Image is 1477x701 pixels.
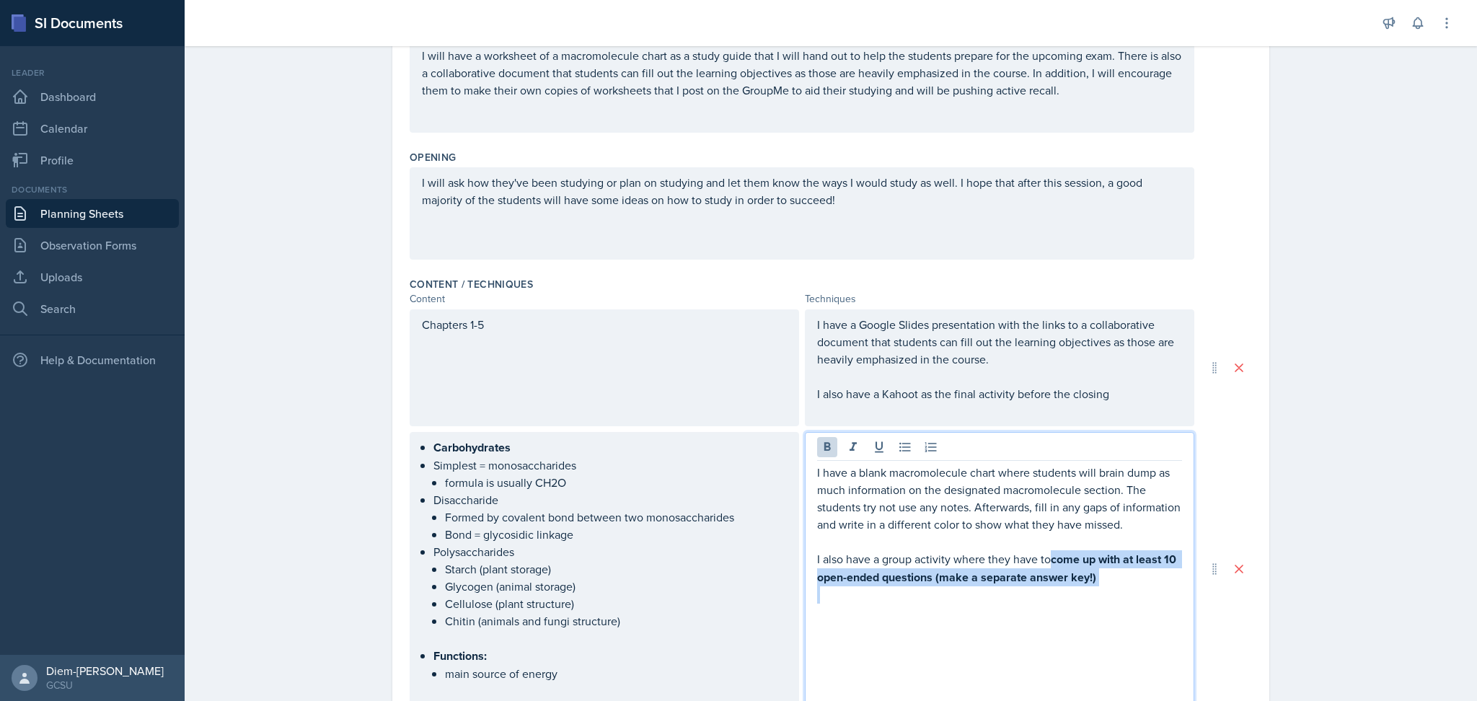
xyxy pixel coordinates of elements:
[6,183,179,196] div: Documents
[410,150,456,164] label: Opening
[46,663,164,678] div: Diem-[PERSON_NAME]
[46,678,164,692] div: GCSU
[6,82,179,111] a: Dashboard
[817,464,1182,533] p: I have a blank macromolecule chart where students will brain dump as much information on the desi...
[433,543,787,560] p: Polysaccharides
[805,291,1194,307] div: Techniques
[817,385,1182,402] p: I also have a Kahoot as the final activity before the closing
[422,47,1182,99] p: I will have a worksheet of a macromolecule chart as a study guide that I will hand out to help th...
[6,345,179,374] div: Help & Documentation
[445,665,787,682] p: main source of energy
[445,612,787,630] p: Chitin (animals and fungi structure)
[6,66,179,79] div: Leader
[422,316,787,333] p: Chapters 1-5
[445,578,787,595] p: Glycogen (animal storage)
[445,526,787,543] p: Bond = glycosidic linkage
[445,474,787,491] p: formula is usually CH2O
[410,291,799,307] div: Content
[422,174,1182,208] p: I will ask how they've been studying or plan on studying and let them know the ways I would study...
[6,199,179,228] a: Planning Sheets
[433,457,787,474] p: Simplest = monosaccharides
[433,491,787,508] p: Disaccharide
[6,263,179,291] a: Uploads
[817,316,1182,368] p: I have a Google Slides presentation with the links to a collaborative document that students can ...
[6,114,179,143] a: Calendar
[410,277,533,291] label: Content / Techniques
[433,648,487,664] strong: Functions:
[6,231,179,260] a: Observation Forms
[433,439,511,456] strong: Carbohydrates
[6,294,179,323] a: Search
[445,595,787,612] p: Cellulose (plant structure)
[6,146,179,175] a: Profile
[445,508,787,526] p: Formed by covalent bond between two monosaccharides
[445,560,787,578] p: Starch (plant storage)
[817,550,1182,586] p: I also have a group activity where they have to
